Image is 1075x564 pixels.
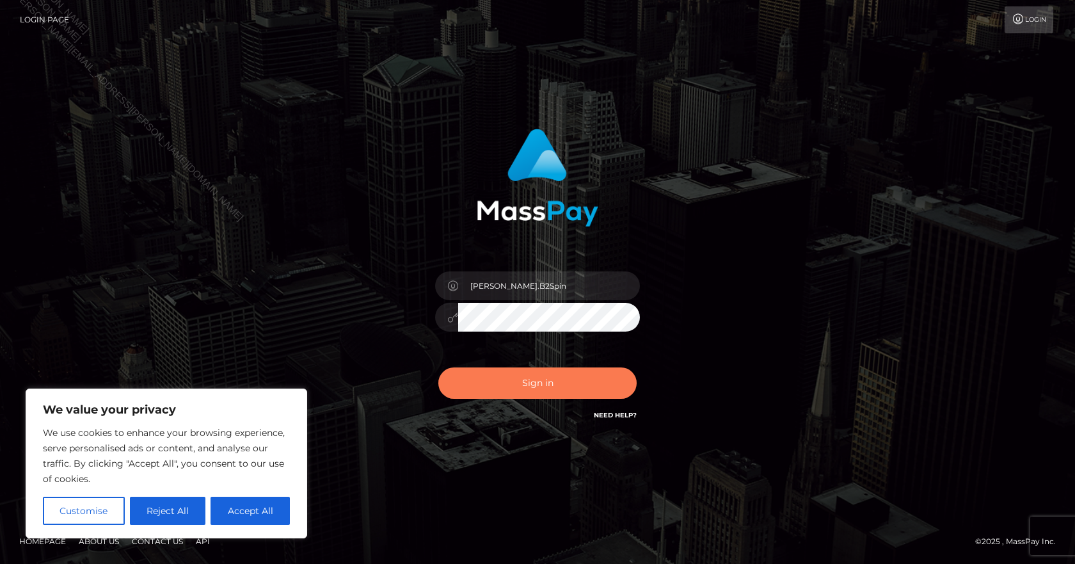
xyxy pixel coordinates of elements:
a: Login [1005,6,1053,33]
a: Homepage [14,531,71,551]
button: Reject All [130,497,206,525]
a: Login Page [20,6,69,33]
a: Need Help? [594,411,637,419]
p: We value your privacy [43,402,290,417]
a: API [191,531,215,551]
p: We use cookies to enhance your browsing experience, serve personalised ads or content, and analys... [43,425,290,487]
img: MassPay Login [477,129,598,227]
input: Username... [458,271,640,300]
a: About Us [74,531,124,551]
div: © 2025 , MassPay Inc. [975,535,1065,549]
div: We value your privacy [26,389,307,538]
button: Sign in [438,367,637,399]
a: Contact Us [127,531,188,551]
button: Customise [43,497,125,525]
button: Accept All [211,497,290,525]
